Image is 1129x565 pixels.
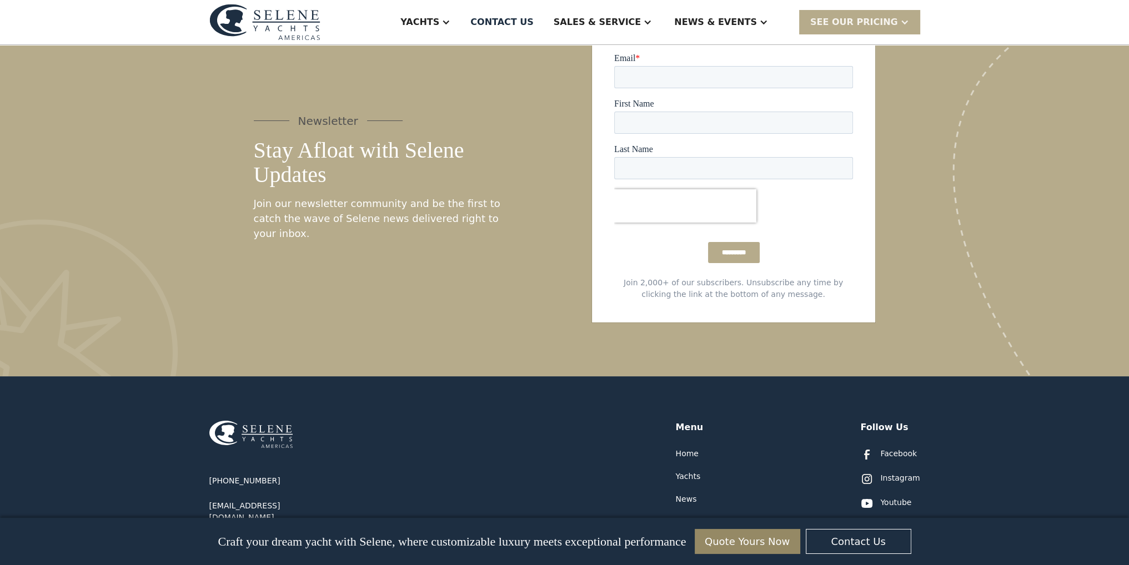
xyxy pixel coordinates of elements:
a: Facebook [860,448,917,461]
a: Quote Yours Now [695,529,800,554]
div: Sales & Service [554,16,641,29]
a: Contact Us [806,529,911,554]
div: Follow Us [860,421,908,434]
img: logo [209,4,320,40]
h5: Stay Afloat with Selene Updates [254,138,503,187]
a: News [676,493,697,505]
div: Contact US [470,16,534,29]
form: Newsletter [591,30,876,323]
a: Yachts [676,471,701,482]
div: SEE Our Pricing [810,16,898,29]
div: Instagram [880,472,920,484]
a: Youtube [860,497,911,510]
div: Join our newsletter community and be the first to catch the wave of Selene news delivered right t... [254,196,503,241]
div: Youtube [880,497,911,508]
a: [EMAIL_ADDRESS][DOMAIN_NAME] [209,500,343,523]
a: [PHONE_NUMBER] [209,475,280,487]
div: Yachts [400,16,439,29]
div: Menu [676,421,704,434]
div: Facebook [880,448,917,460]
p: Craft your dream yacht with Selene, where customizable luxury meets exceptional performance [218,534,686,549]
div: SEE Our Pricing [799,10,920,34]
div: News & EVENTS [674,16,757,29]
div: Newsletter [298,113,358,129]
a: Instagram [860,472,920,486]
iframe: Form 0 [614,53,853,273]
a: Contact Us [676,516,718,528]
div: Join 2,000+ of our subscribers. Unsubscribe any time by clicking the link at the bottom of any me... [614,277,853,300]
a: Home [676,448,699,460]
